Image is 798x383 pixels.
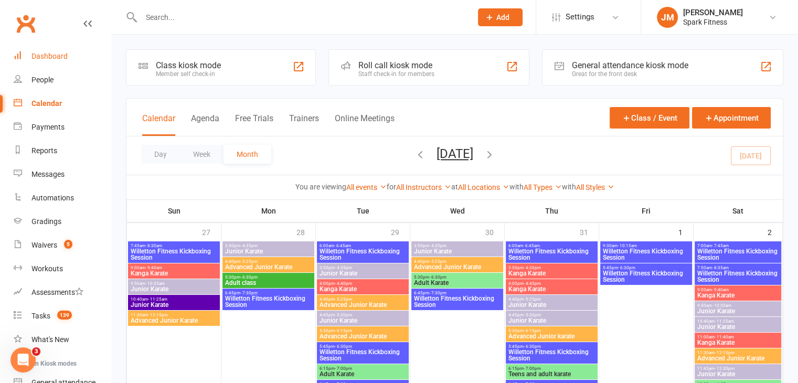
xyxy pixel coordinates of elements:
[225,259,312,264] span: 4:40pm
[31,146,57,155] div: Reports
[580,223,599,240] div: 31
[319,349,407,361] span: Willetton Fitness Kickboxing Session
[191,113,219,136] button: Agenda
[31,217,61,226] div: Gradings
[319,265,407,270] span: 3:50pm
[485,223,504,240] div: 30
[130,317,218,324] span: Advanced Junior Karate
[235,113,273,136] button: Free Trials
[240,291,258,295] span: - 7:30pm
[413,280,501,286] span: Adult Karate
[14,115,111,139] a: Payments
[602,270,690,283] span: Willetton Fitness Kickboxing Session
[130,286,218,292] span: Junior Karate
[10,347,36,373] iframe: Intercom live chat
[225,275,312,280] span: 5:30pm
[31,312,50,320] div: Tasks
[14,92,111,115] a: Calendar
[715,319,734,324] span: - 11:25am
[31,52,68,60] div: Dashboard
[14,45,111,68] a: Dashboard
[458,183,509,191] a: All Locations
[225,295,312,308] span: Willetton Fitness Kickboxing Session
[319,243,407,248] span: 6:00am
[410,200,505,222] th: Wed
[335,265,352,270] span: - 4:35pm
[335,328,352,333] span: - 6:15pm
[429,291,446,295] span: - 7:30pm
[156,60,221,70] div: Class kiosk mode
[508,366,595,371] span: 6:15pm
[451,183,458,191] strong: at
[712,288,729,292] span: - 9:40am
[697,292,780,299] span: Kanga Karate
[524,281,541,286] span: - 4:45pm
[572,60,688,70] div: General attendance kiosk mode
[697,355,780,361] span: Advanced Junior Karate
[413,291,501,295] span: 6:45pm
[225,280,312,286] span: Adult class
[130,281,218,286] span: 9:50am
[319,313,407,317] span: 4:45pm
[618,265,635,270] span: - 6:30pm
[413,243,501,248] span: 3:50pm
[13,10,39,37] a: Clubworx
[32,347,40,356] span: 3
[508,243,595,248] span: 6:00am
[599,200,694,222] th: Fri
[413,248,501,254] span: Junior Karate
[508,349,595,361] span: Willetton Fitness Kickboxing Session
[130,243,218,248] span: 7:45am
[697,248,780,261] span: Willetton Fitness Kickboxing Session
[296,223,315,240] div: 28
[572,70,688,78] div: Great for the front desk
[508,313,595,317] span: 4:45pm
[524,328,541,333] span: - 6:15pm
[697,270,780,283] span: Willetton Fitness Kickboxing Session
[334,243,351,248] span: - 6:45am
[692,107,771,129] button: Appointment
[295,183,346,191] strong: You are viewing
[130,270,218,276] span: Kanga Karate
[602,265,690,270] span: 5:45pm
[715,366,735,371] span: - 12:30pm
[524,366,541,371] span: - 7:00pm
[225,248,312,254] span: Junior Karate
[697,324,780,330] span: Junior Karate
[509,183,524,191] strong: with
[346,183,387,191] a: All events
[358,70,434,78] div: Staff check-in for members
[768,223,782,240] div: 2
[319,286,407,292] span: Kanga Karate
[335,313,352,317] span: - 5:30pm
[14,68,111,92] a: People
[683,17,743,27] div: Spark Fitness
[130,302,218,308] span: Junior Karate
[508,281,595,286] span: 4:00pm
[225,291,312,295] span: 6:45pm
[64,240,72,249] span: 5
[657,7,678,28] div: JM
[715,350,735,355] span: - 12:15pm
[610,107,689,129] button: Class / Event
[319,371,407,377] span: Adult Karate
[319,302,407,308] span: Advanced Junior Karate
[413,275,501,280] span: 5:30pm
[319,333,407,339] span: Advanced Junior Karate
[14,210,111,233] a: Gradings
[14,281,111,304] a: Assessments
[319,248,407,261] span: Willetton Fitness Kickboxing Session
[508,248,595,261] span: Willetton Fitness Kickboxing Session
[335,281,352,286] span: - 4:40pm
[429,243,446,248] span: - 4:35pm
[14,163,111,186] a: Messages
[14,139,111,163] a: Reports
[141,145,180,164] button: Day
[683,8,743,17] div: [PERSON_NAME]
[240,243,258,248] span: - 4:35pm
[508,317,595,324] span: Junior Karate
[524,297,541,302] span: - 5:25pm
[566,5,594,29] span: Settings
[697,366,780,371] span: 11:45am
[697,350,780,355] span: 11:30am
